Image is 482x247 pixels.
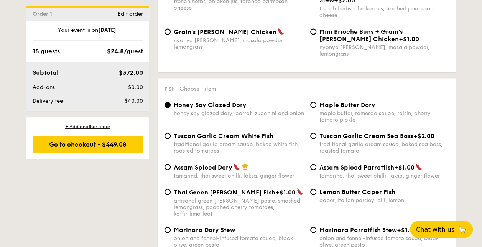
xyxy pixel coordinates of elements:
span: Honey Soy Glazed Dory [174,101,247,108]
img: icon-spicy.37a8142b.svg [296,188,303,195]
div: nyonya [PERSON_NAME], masala powder, lemongrass [174,37,304,50]
div: traditional garlic cream sauce, baked sea bass, roasted tomato [319,141,450,154]
img: icon-spicy.37a8142b.svg [415,163,422,170]
span: Edit order [118,11,143,17]
span: +$1.00 [397,226,417,233]
div: tamarind, thai sweet chilli, laksa, ginger flower [174,172,304,179]
span: $40.00 [124,98,143,104]
strong: [DATE] [98,27,116,33]
div: honey soy glazed dory, carrot, zucchini and onion [174,110,304,116]
div: Go to checkout - $449.08 [33,136,143,153]
div: traditional garlic cream sauce, baked white fish, roasted tomatoes [174,141,304,154]
span: Fish [165,86,175,91]
img: icon-spicy.37a8142b.svg [233,163,240,170]
img: icon-chef-hat.a58ddaea.svg [242,163,248,170]
img: icon-spicy.37a8142b.svg [277,28,284,35]
span: Lemon Butter Caper Fish [319,188,395,195]
input: Tuscan Garlic Cream Sea Bass+$2.00traditional garlic cream sauce, baked sea bass, roasted tomato [310,133,316,139]
span: Thai Green [PERSON_NAME] Fish [174,188,275,196]
span: Delivery fee [33,98,63,104]
input: Tuscan Garlic Cream White Fishtraditional garlic cream sauce, baked white fish, roasted tomatoes [165,133,171,139]
span: Marinara Parrotfish Stew [319,226,397,233]
input: Assam Spiced Dorytamarind, thai sweet chilli, laksa, ginger flower [165,164,171,170]
input: Grain's [PERSON_NAME] Chickennyonya [PERSON_NAME], masala powder, lemongrass [165,28,171,35]
span: Add-ons [33,84,55,91]
input: Assam Spiced Parrotfish+$1.00tamarind, thai sweet chilli, laksa, ginger flower [310,164,316,170]
span: Assam Spiced Parrotfish [319,163,394,171]
span: 🦙 [457,225,467,234]
span: Marinara Dory Stew [174,226,235,233]
span: +$1.00 [394,163,415,171]
input: Thai Green [PERSON_NAME] Fish+$1.00artisanal green [PERSON_NAME] paste, smashed lemongrass, poach... [165,189,171,195]
span: Maple Butter Dory [319,101,375,108]
div: $24.8/guest [107,47,143,56]
div: french herbs, chicken jus, torched parmesan cheese [319,5,450,18]
input: Honey Soy Glazed Doryhoney soy glazed dory, carrot, zucchini and onion [165,102,171,108]
span: Chat with us [416,226,454,233]
span: Assam Spiced Dory [174,163,232,171]
div: artisanal green [PERSON_NAME] paste, smashed lemongrass, poached cherry tomatoes, kaffir lime leaf [174,197,304,217]
input: Mini Brioche Buns + Grain's [PERSON_NAME] Chicken+$1.00nyonya [PERSON_NAME], masala powder, lemon... [310,28,316,35]
span: +$1.00 [275,188,296,196]
span: $0.00 [128,84,143,91]
div: tamarind, thai sweet chilli, laksa, ginger flower [319,172,450,179]
span: Order 1 [33,11,55,17]
span: Choose 1 item [179,85,216,92]
span: Tuscan Garlic Cream Sea Bass [319,132,413,139]
span: Mini Brioche Buns + Grain's [PERSON_NAME] Chicken [319,28,403,42]
div: 15 guests [33,47,60,56]
input: Lemon Butter Caper Fishcaper, italian parsley, dill, lemon [310,189,316,195]
div: + Add another order [33,123,143,130]
div: nyonya [PERSON_NAME], masala powder, lemongrass [319,44,450,57]
span: Subtotal [33,69,59,76]
input: Maple Butter Dorymaple butter, romesco sauce, raisin, cherry tomato pickle [310,102,316,108]
span: +$1.00 [399,35,419,42]
div: Your event is on . [33,26,143,41]
div: caper, italian parsley, dill, lemon [319,197,450,203]
span: Tuscan Garlic Cream White Fish [174,132,273,139]
input: Marinara Parrotfish Stew+$1.00onion and fennel-infused tomato sauce, black olive, green pesto [310,227,316,233]
span: +$2.00 [413,132,434,139]
span: Grain's [PERSON_NAME] Chicken [174,28,276,35]
span: $372.00 [118,69,143,76]
div: maple butter, romesco sauce, raisin, cherry tomato pickle [319,110,450,123]
button: Chat with us🦙 [410,221,473,238]
input: Marinara Dory Stewonion and fennel-infused tomato sauce, black olive, green pesto [165,227,171,233]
